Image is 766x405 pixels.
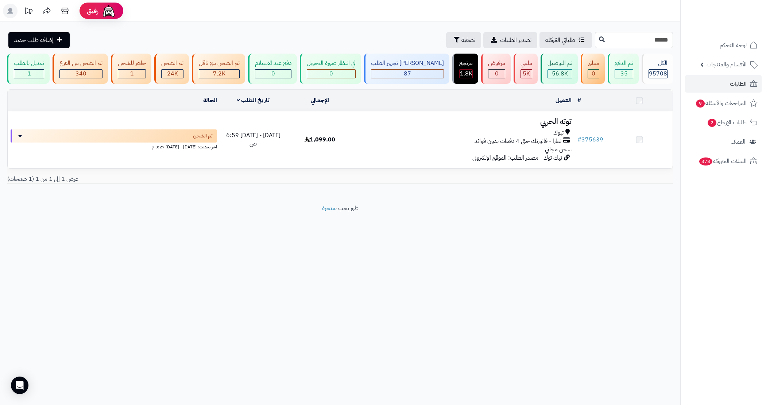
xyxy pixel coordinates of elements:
a: #375639 [577,135,603,144]
span: طلباتي المُوكلة [545,36,575,44]
a: العميل [556,96,572,105]
a: تم الشحن من الفرع 340 [51,54,109,84]
a: دفع عند الاستلام 0 [247,54,298,84]
div: 0 [588,70,599,78]
a: السلات المتروكة378 [685,152,762,170]
div: تم الشحن من الفرع [59,59,102,67]
a: متجرة [322,204,335,213]
div: جاهز للشحن [118,59,146,67]
a: تعديل بالطلب 1 [5,54,51,84]
span: تم الشحن [193,132,213,140]
div: في انتظار صورة التحويل [307,59,356,67]
span: إضافة طلب جديد [14,36,54,44]
span: تصفية [461,36,475,44]
span: 378 [699,157,713,166]
span: لوحة التحكم [720,40,747,50]
span: 95708 [649,69,667,78]
div: 23964 [162,70,183,78]
span: تمارا - فاتورتك حتى 4 دفعات بدون فوائد [475,137,561,145]
div: ملغي [521,59,532,67]
a: جاهز للشحن 1 [109,54,153,84]
span: 340 [76,69,86,78]
span: 2 [707,118,717,127]
div: مرتجع [459,59,473,67]
h3: توته الحربي [356,117,572,126]
a: معلق 0 [579,54,606,84]
span: 1,099.00 [305,135,335,144]
img: ai-face.png [101,4,116,18]
span: 0 [495,69,499,78]
a: طلبات الإرجاع2 [685,114,762,131]
div: معلق [588,59,599,67]
div: 1 [14,70,44,78]
div: 340 [60,70,102,78]
span: تصدير الطلبات [500,36,531,44]
div: 0 [307,70,355,78]
a: تم الشحن 24K [153,54,190,84]
div: 35 [615,70,633,78]
a: المراجعات والأسئلة9 [685,94,762,112]
a: تحديثات المنصة [19,4,38,20]
a: الكل95708 [640,54,674,84]
span: تبوك [553,129,564,137]
a: طلباتي المُوكلة [539,32,592,48]
a: مرفوض 0 [480,54,512,84]
div: دفع عند الاستلام [255,59,291,67]
span: 0 [271,69,275,78]
span: 1 [130,69,134,78]
div: تم الشحن مع ناقل [199,59,240,67]
div: 56835 [548,70,572,78]
button: تصفية [446,32,481,48]
a: إضافة طلب جديد [8,32,70,48]
span: 5K [523,69,530,78]
span: # [577,135,581,144]
div: الكل [649,59,668,67]
a: العملاء [685,133,762,151]
a: الحالة [203,96,217,105]
a: تم التوصيل 56.8K [539,54,579,84]
span: العملاء [731,137,746,147]
div: 87 [371,70,444,78]
span: 1.8K [460,69,472,78]
a: ملغي 5K [512,54,539,84]
a: مرتجع 1.8K [451,54,480,84]
div: Open Intercom Messenger [11,377,28,394]
img: logo-2.png [716,5,759,21]
div: 0 [255,70,291,78]
span: طلبات الإرجاع [707,117,747,128]
span: 0 [329,69,333,78]
a: تصدير الطلبات [483,32,537,48]
div: مرفوض [488,59,505,67]
div: تم الشحن [161,59,183,67]
span: 9 [696,99,705,108]
div: اخر تحديث: [DATE] - [DATE] 3:27 م [11,143,217,150]
span: 56.8K [552,69,568,78]
span: 24K [167,69,178,78]
a: الإجمالي [311,96,329,105]
a: [PERSON_NAME] تجهيز الطلب 87 [363,54,451,84]
span: الطلبات [730,79,747,89]
a: لوحة التحكم [685,36,762,54]
span: 35 [620,69,628,78]
a: # [577,96,581,105]
span: شحن مجاني [545,145,572,154]
div: 4987 [521,70,532,78]
a: في انتظار صورة التحويل 0 [298,54,363,84]
span: 1 [27,69,31,78]
a: تاريخ الطلب [237,96,270,105]
a: تم الشحن مع ناقل 7.2K [190,54,247,84]
span: السلات المتروكة [699,156,747,166]
div: عرض 1 إلى 1 من 1 (1 صفحات) [2,175,340,183]
div: تم التوصيل [548,59,572,67]
span: 7.2K [213,69,225,78]
span: [DATE] - [DATE] 6:59 ص [226,131,281,148]
span: تيك توك - مصدر الطلب: الموقع الإلكتروني [472,153,562,162]
div: 0 [488,70,505,78]
span: الأقسام والمنتجات [707,59,747,70]
span: المراجعات والأسئلة [695,98,747,108]
span: 0 [592,69,595,78]
div: تعديل بالطلب [14,59,44,67]
div: 7222 [199,70,239,78]
div: تم الدفع [615,59,633,67]
a: تم الدفع 35 [606,54,640,84]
